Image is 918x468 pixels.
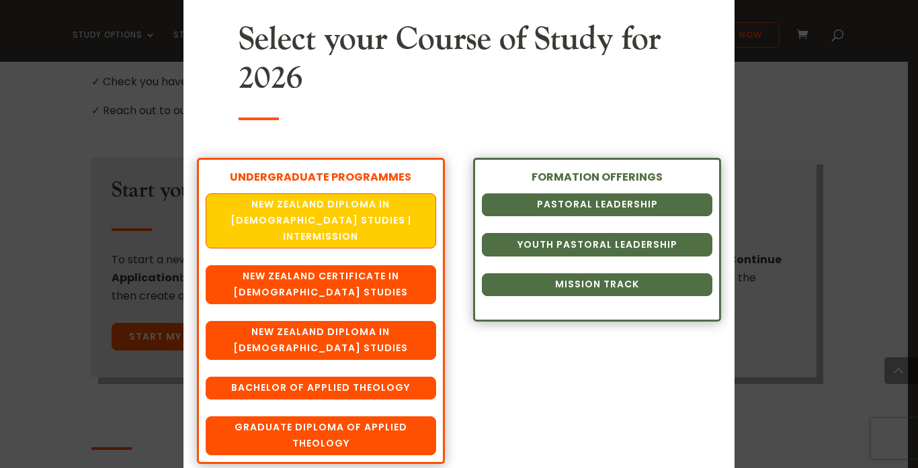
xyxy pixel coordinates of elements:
[206,265,435,304] a: New Zealand Certificate in [DEMOGRAPHIC_DATA] Studies
[482,169,712,185] div: FORMATION OFFERINGS
[482,273,712,296] a: Mission Track
[482,193,712,216] a: Pastoral Leadership
[239,20,679,104] h2: Select your Course of Study for 2026
[206,377,435,400] a: Bachelor of Applied Theology
[206,416,435,455] a: Graduate Diploma of Applied Theology
[482,233,712,256] a: Youth Pastoral Leadership
[206,193,435,248] a: New Zealand Diploma in [DEMOGRAPHIC_DATA] Studies | Intermission
[206,321,435,360] a: New Zealand Diploma in [DEMOGRAPHIC_DATA] Studies
[206,169,435,185] div: UNDERGRADUATE PROGRAMMES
